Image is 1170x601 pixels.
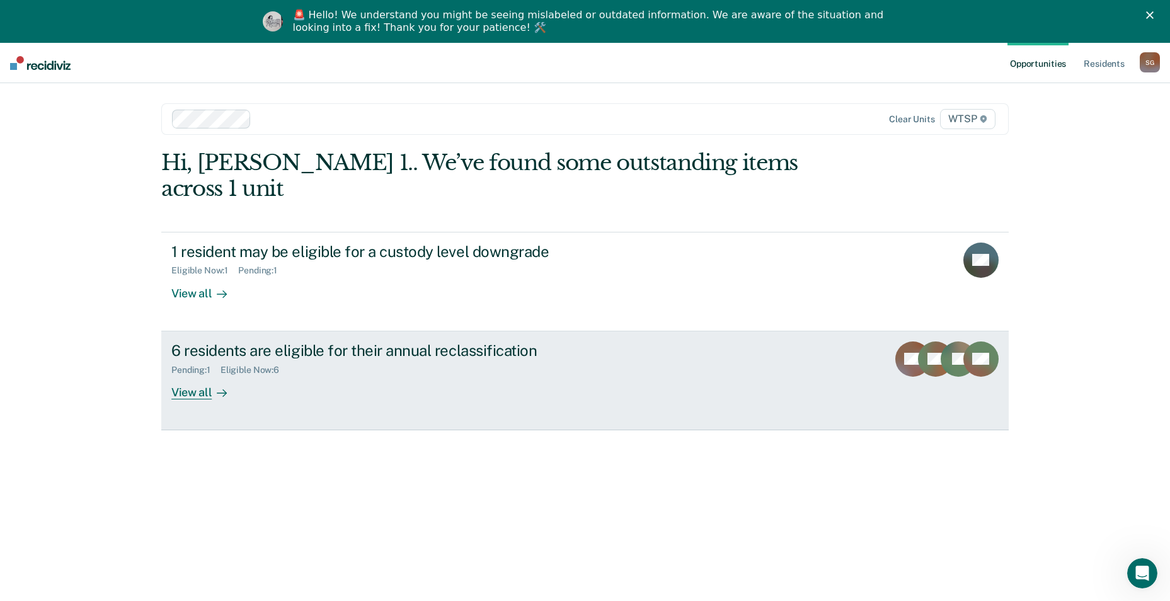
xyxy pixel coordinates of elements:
[889,114,935,125] div: Clear units
[171,276,242,300] div: View all
[1140,52,1160,72] button: SG
[171,375,242,399] div: View all
[171,365,221,375] div: Pending : 1
[1140,52,1160,72] div: S G
[1146,11,1159,19] div: Close
[10,56,71,70] img: Recidiviz
[161,232,1009,331] a: 1 resident may be eligible for a custody level downgradeEligible Now:1Pending:1View all
[161,150,839,202] div: Hi, [PERSON_NAME] 1.. We’ve found some outstanding items across 1 unit
[221,365,289,375] div: Eligible Now : 6
[1007,43,1069,83] a: Opportunities
[1081,43,1127,83] a: Residents
[171,265,238,276] div: Eligible Now : 1
[263,11,283,31] img: Profile image for Kim
[161,331,1009,430] a: 6 residents are eligible for their annual reclassificationPending:1Eligible Now:6View all
[293,9,888,34] div: 🚨 Hello! We understand you might be seeing mislabeled or outdated information. We are aware of th...
[1127,558,1157,588] iframe: Intercom live chat
[940,109,995,129] span: WTSP
[171,243,614,261] div: 1 resident may be eligible for a custody level downgrade
[238,265,287,276] div: Pending : 1
[171,341,614,360] div: 6 residents are eligible for their annual reclassification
